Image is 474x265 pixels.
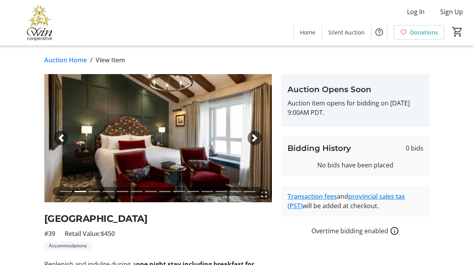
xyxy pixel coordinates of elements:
a: Donations [394,25,444,40]
span: Log In [407,7,425,16]
p: Auction item opens for bidding on [DATE] 9:00AM PDT. [288,98,423,117]
tr-label-badge: Accommodations [44,241,92,250]
img: Victoria Women In Need Community Cooperative's Logo [5,3,74,42]
span: Retail Value: $450 [65,229,115,238]
span: Donations [410,28,438,36]
button: Sign Up [434,5,469,18]
a: How overtime bidding works for silent auctions [390,226,399,236]
a: Silent Auction [322,25,371,40]
h2: [GEOGRAPHIC_DATA] [44,212,272,226]
button: Help [371,24,387,40]
a: Home [294,25,322,40]
span: 0 bids [406,143,423,153]
span: Sign Up [440,7,463,16]
button: Cart [450,25,465,39]
span: / [90,55,92,65]
span: Home [300,28,315,36]
mat-icon: fullscreen [259,190,269,199]
span: Silent Auction [328,28,365,36]
div: Overtime bidding enabled [281,226,430,236]
div: No bids have been placed [288,160,423,170]
button: Log In [401,5,431,18]
span: #39 [44,229,55,238]
a: Auction Home [44,55,87,65]
a: Transaction fees [288,192,337,201]
span: View Item [96,55,125,65]
h3: Auction Opens Soon [288,83,423,95]
h3: Bidding History [288,142,351,154]
img: Image [44,74,272,202]
div: and will be added at checkout. [288,192,423,211]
